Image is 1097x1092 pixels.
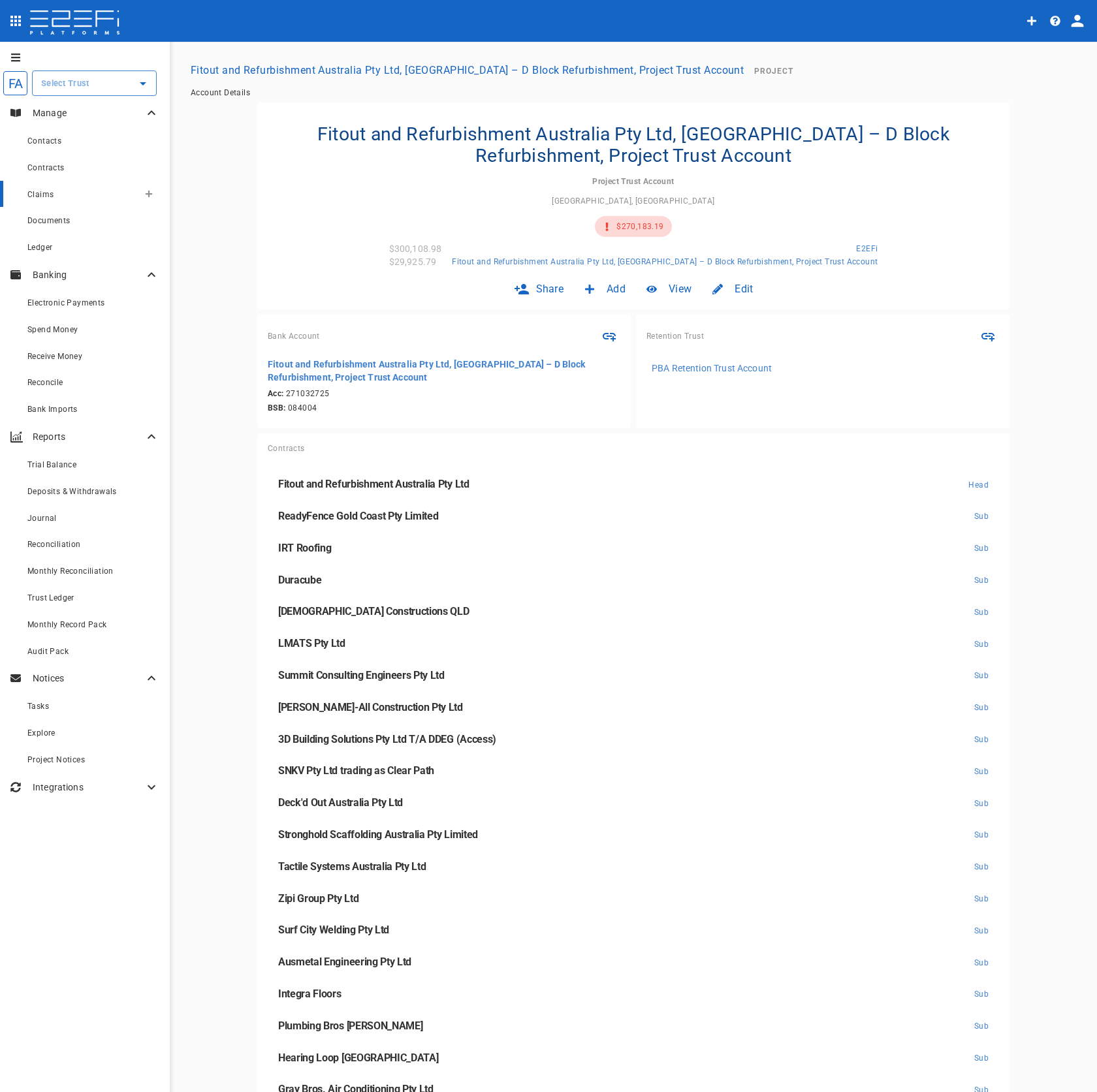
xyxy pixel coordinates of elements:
[974,799,989,808] span: Sub
[452,257,878,266] span: Fitout and Refurbishment Australia Pty Ltd, [GEOGRAPHIC_DATA] – D Block Refurbishment, Project Tr...
[268,946,999,978] a: Ausmetal Engineering Pty LtdSub
[754,67,793,76] span: Project
[268,389,284,398] b: Acc:
[268,1042,999,1074] a: Hearing Loop [GEOGRAPHIC_DATA]Sub
[268,565,999,597] a: DuracubeSub
[278,892,358,905] span: Zipi Group Pty Ltd
[27,460,76,469] span: Trial Balance
[27,243,52,252] span: Ledger
[33,672,144,685] p: Notices
[268,403,286,413] b: BSB:
[268,692,999,724] a: [PERSON_NAME]-All Construction Pty LtdSub
[268,660,999,692] a: Summit Consulting Engineers Pty LtdSub
[652,362,772,375] p: PBA Retention Trust Account
[574,273,636,304] div: Add
[27,163,65,172] span: Contracts
[268,358,620,384] p: Fitout and Refurbishment Australia Pty Ltd, [GEOGRAPHIC_DATA] – D Block Refurbishment, Project Tr...
[974,958,989,967] span: Sub
[598,325,620,347] span: Connect Bank Feed
[278,1052,438,1064] span: Hearing Loop [GEOGRAPHIC_DATA]
[974,926,989,935] span: Sub
[27,136,61,146] span: Contacts
[616,222,663,231] span: $270,183.19
[27,325,78,334] span: Spend Money
[552,196,714,206] span: [GEOGRAPHIC_DATA], [GEOGRAPHIC_DATA]
[646,332,704,341] span: Retention Trust
[702,273,763,304] div: Edit
[607,281,626,296] span: Add
[278,733,496,745] span: 3D Building Solutions Pty Ltd T/A DDEG (Access)
[268,389,620,398] span: 271032725
[27,540,81,549] span: Reconciliation
[27,620,107,629] span: Monthly Record Pack
[974,1053,989,1063] span: Sub
[974,830,989,839] span: Sub
[27,567,114,576] span: Monthly Reconciliation
[278,637,345,649] span: LMATS Pty Ltd
[974,862,989,871] span: Sub
[268,1010,999,1042] a: Plumbing Bros [PERSON_NAME]Sub
[268,444,305,453] span: Contracts
[977,325,999,347] button: Link RTA
[27,755,85,764] span: Project Notices
[138,183,159,204] button: Create claim
[974,512,989,521] span: Sub
[974,1022,989,1031] span: Sub
[27,190,54,199] span: Claims
[278,796,403,809] span: Deck'd Out Australia Pty Ltd
[268,403,620,413] span: 084004
[134,74,152,93] button: Open
[974,894,989,903] span: Sub
[278,924,389,936] span: Surf City Welding Pty Ltd
[974,544,989,553] span: Sub
[185,57,749,83] button: Fitout and Refurbishment Australia Pty Ltd, [GEOGRAPHIC_DATA] – D Block Refurbishment, Project Tr...
[191,88,1076,97] nav: breadcrumb
[38,76,131,90] input: Select Trust
[278,860,426,873] span: Tactile Systems Australia Pty Ltd
[278,701,463,713] span: [PERSON_NAME]-All Construction Pty Ltd
[278,510,438,522] span: ReadyFence Gold Coast Pty Limited
[27,378,63,387] span: Reconcile
[856,244,878,253] span: E2EFi
[278,605,469,617] span: [DEMOGRAPHIC_DATA] Constructions QLD
[268,978,999,1010] a: Integra FloorsSub
[27,514,57,523] span: Journal
[278,669,445,681] span: Summit Consulting Engineers Pty Ltd
[33,430,144,443] p: Reports
[536,281,564,296] span: Share
[974,608,989,617] span: Sub
[27,702,49,711] span: Tasks
[646,358,999,379] a: PBA Retention Trust Account
[278,988,342,1000] span: Integra Floors
[974,576,989,585] span: Sub
[389,255,437,268] p: $29,925.79
[669,281,692,296] span: View
[974,767,989,776] span: Sub
[33,106,144,119] p: Manage
[278,956,411,968] span: Ausmetal Engineering Pty Ltd
[268,596,999,628] a: [DEMOGRAPHIC_DATA] Constructions QLDSub
[636,273,702,304] div: View
[27,216,71,225] span: Documents
[278,542,331,554] span: IRT Roofing
[33,781,144,794] p: Integrations
[27,647,69,656] span: Audit Pack
[974,671,989,680] span: Sub
[268,501,999,533] a: ReadyFence Gold Coast Pty LimitedSub
[503,273,575,304] div: Share
[268,533,999,565] a: IRT RoofingSub
[27,487,117,496] span: Deposits & Withdrawals
[191,88,250,97] span: Account Details
[268,469,999,501] a: Fitout and Refurbishment Australia Pty LtdHead
[27,593,74,602] span: Trust Ledger
[278,478,469,490] span: Fitout and Refurbishment Australia Pty Ltd
[268,914,999,946] a: Surf City Welding Pty LtdSub
[735,281,753,296] span: Edit
[268,755,999,787] a: SNKV Pty Ltd trading as Clear PathSub
[974,703,989,712] span: Sub
[389,242,442,255] p: $300,108.98
[278,764,434,777] span: SNKV Pty Ltd trading as Clear Path
[145,190,153,198] span: Create claim
[974,735,989,744] span: Sub
[27,298,105,307] span: Electronic Payments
